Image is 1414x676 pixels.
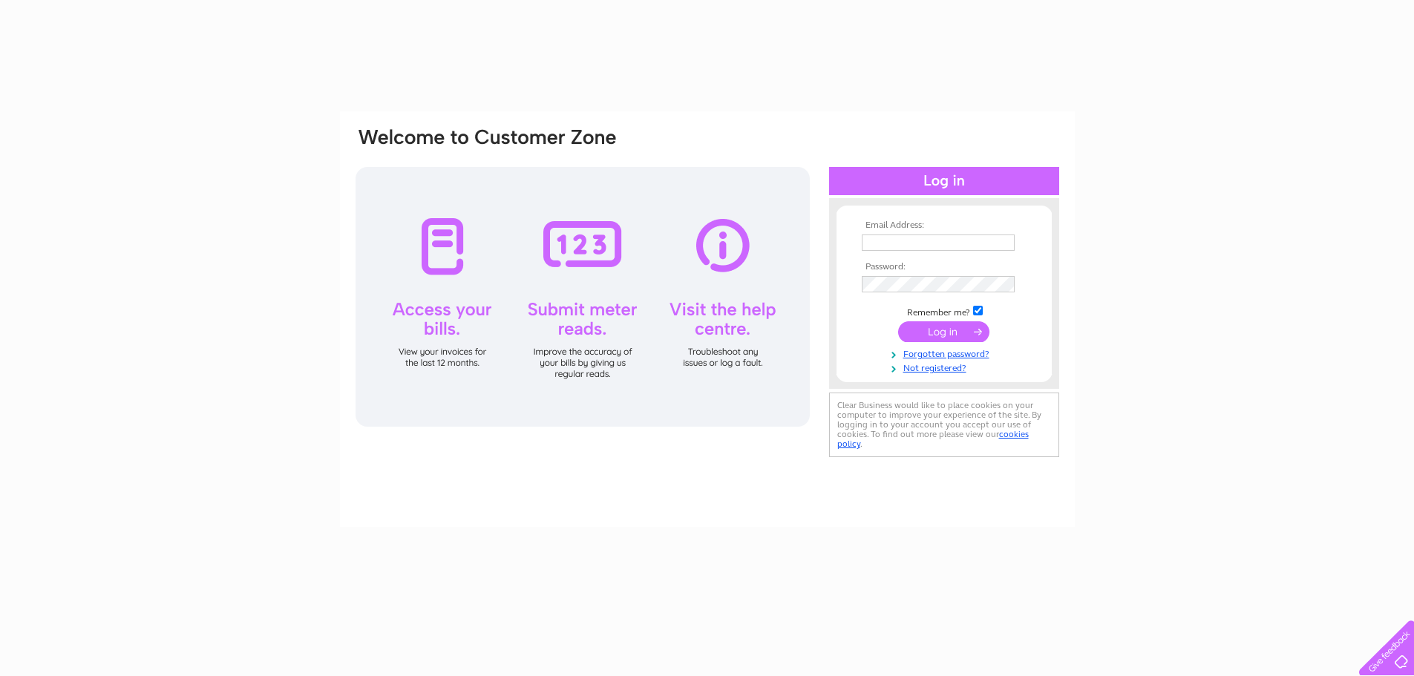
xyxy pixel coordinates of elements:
a: Forgotten password? [862,346,1030,360]
th: Email Address: [858,220,1030,231]
th: Password: [858,262,1030,272]
input: Submit [898,321,989,342]
div: Clear Business would like to place cookies on your computer to improve your experience of the sit... [829,393,1059,457]
a: Not registered? [862,360,1030,374]
td: Remember me? [858,303,1030,318]
a: cookies policy [837,429,1029,449]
